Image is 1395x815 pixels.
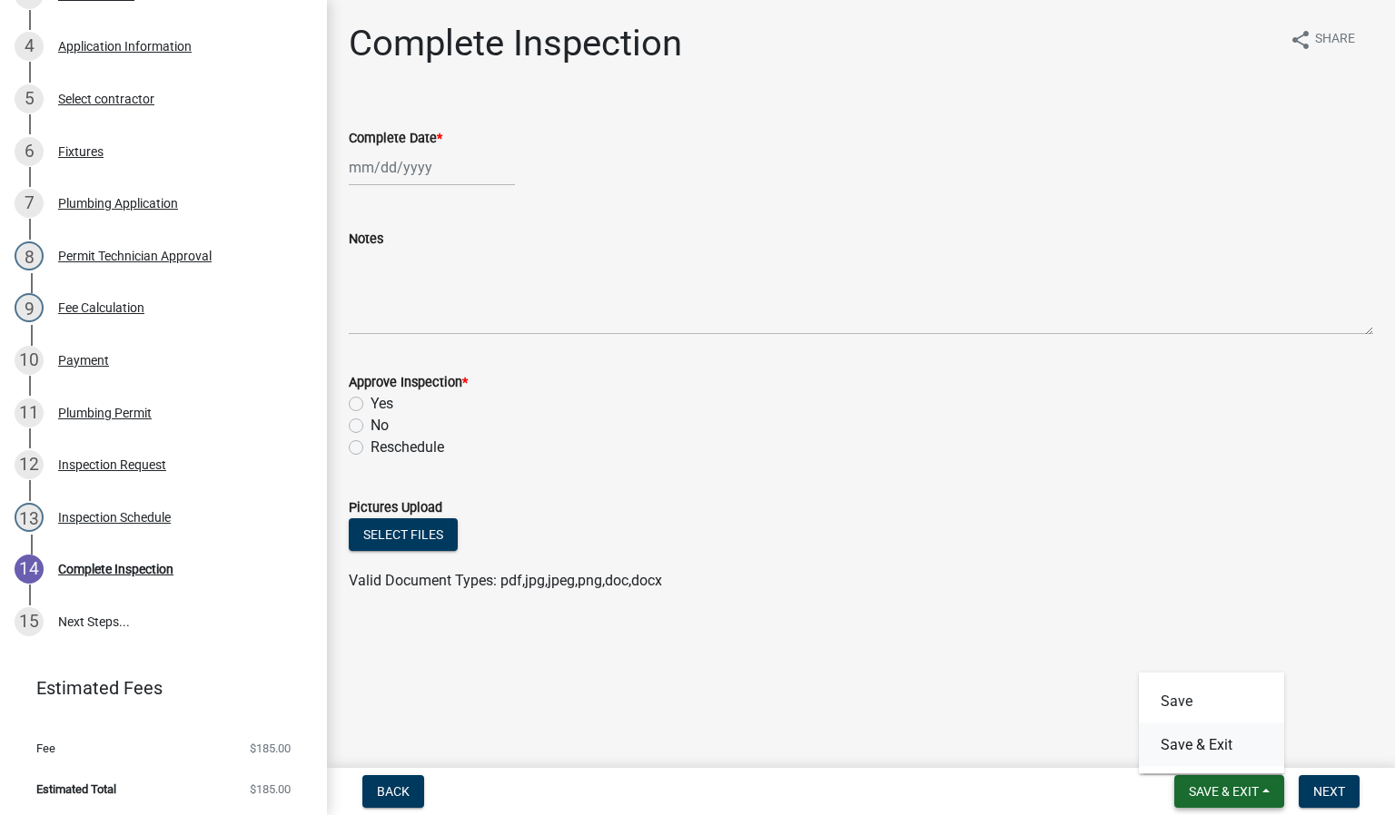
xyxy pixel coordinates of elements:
[58,250,212,262] div: Permit Technician Approval
[15,607,44,636] div: 15
[349,149,515,186] input: mm/dd/yyyy
[36,783,116,795] span: Estimated Total
[349,518,458,551] button: Select files
[1313,784,1345,799] span: Next
[58,354,109,367] div: Payment
[58,563,173,575] div: Complete Inspection
[58,145,104,158] div: Fixtures
[377,784,410,799] span: Back
[1139,723,1284,767] button: Save & Exit
[349,233,383,246] label: Notes
[15,84,44,113] div: 5
[58,301,144,314] div: Fee Calculation
[58,93,154,105] div: Select contractor
[1290,29,1311,51] i: share
[15,670,298,706] a: Estimated Fees
[250,783,291,795] span: $185.00
[1174,775,1284,808] button: Save & Exit
[15,293,44,322] div: 9
[15,503,44,532] div: 13
[15,137,44,166] div: 6
[36,742,55,754] span: Fee
[15,241,44,270] div: 8
[1139,680,1284,723] button: Save
[371,415,389,437] label: No
[349,22,682,65] h1: Complete Inspection
[349,133,442,145] label: Complete Date
[371,437,444,458] label: Reschedule
[58,40,192,53] div: Application Information
[15,346,44,375] div: 10
[58,458,166,471] div: Inspection Request
[349,572,662,589] span: Valid Document Types: pdf,jpg,jpeg,png,doc,docx
[58,511,171,524] div: Inspection Schedule
[15,450,44,479] div: 12
[1275,22,1370,57] button: shareShare
[1189,784,1259,799] span: Save & Exit
[349,377,468,389] label: Approve Inspection
[362,775,424,808] button: Back
[1139,673,1284,774] div: Save & Exit
[58,407,152,419] div: Plumbing Permit
[15,189,44,218] div: 7
[371,393,393,415] label: Yes
[15,555,44,584] div: 14
[1315,29,1355,51] span: Share
[15,398,44,427] div: 11
[349,502,442,515] label: Pictures Upload
[1299,775,1360,808] button: Next
[58,197,178,210] div: Plumbing Application
[250,742,291,754] span: $185.00
[15,32,44,61] div: 4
